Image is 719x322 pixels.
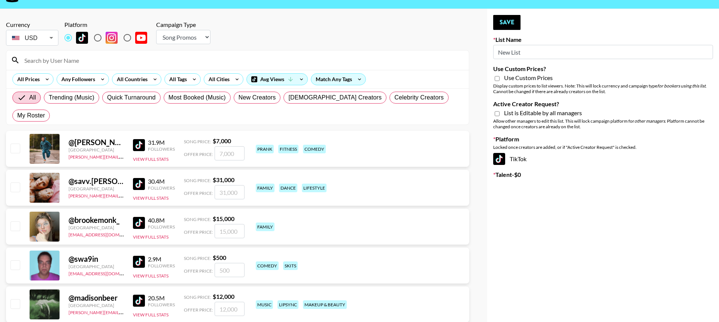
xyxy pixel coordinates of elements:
a: [PERSON_NAME][EMAIL_ADDRESS][DOMAIN_NAME] [69,191,179,199]
button: View Full Stats [133,312,169,318]
span: Song Price: [184,255,211,261]
em: for bookers using this list [657,83,706,89]
div: prank [256,145,274,153]
div: @ madisonbeer [69,293,124,303]
input: 31,000 [215,185,245,199]
strong: $ 500 [213,254,226,261]
div: Followers [148,185,175,191]
div: @ [PERSON_NAME].[PERSON_NAME] [69,138,124,147]
div: Followers [148,146,175,152]
button: View Full Stats [133,195,169,201]
div: Campaign Type [156,21,210,28]
img: TikTok [133,256,145,268]
div: 20.5M [148,294,175,302]
input: Search by User Name [20,54,464,66]
span: Quick Turnaround [107,93,156,102]
div: 40.8M [148,217,175,224]
div: @ swa9in [69,254,124,264]
label: Use Custom Prices? [493,65,713,73]
span: Song Price: [184,178,211,183]
div: dance [279,184,297,192]
span: Offer Price: [184,190,213,196]
strong: $ 15,000 [213,215,234,222]
span: Offer Price: [184,151,213,157]
div: All Prices [13,74,41,85]
span: My Roster [17,111,45,120]
span: Most Booked (Music) [169,93,226,102]
span: Song Price: [184,217,211,222]
a: [EMAIL_ADDRESS][DOMAIN_NAME] [69,230,144,237]
div: [GEOGRAPHIC_DATA] [69,147,124,153]
button: View Full Stats [133,156,169,162]
div: USD [7,31,57,45]
img: Instagram [106,32,118,44]
span: List is Editable by all managers [504,109,582,117]
div: All Cities [204,74,231,85]
div: makeup & beauty [303,300,347,309]
div: music [256,300,273,309]
div: Any Followers [57,74,97,85]
div: 31.9M [148,139,175,146]
div: Platform [64,21,153,28]
button: Save [493,15,521,30]
div: TikTok [493,153,713,165]
input: 15,000 [215,224,245,238]
a: [EMAIL_ADDRESS][DOMAIN_NAME] [69,269,144,276]
span: Song Price: [184,139,211,144]
span: Song Price: [184,294,211,300]
img: TikTok [133,295,145,307]
div: Avg Views [247,74,307,85]
div: lipsync [277,300,298,309]
div: [GEOGRAPHIC_DATA] [69,303,124,308]
div: All Countries [112,74,149,85]
div: Followers [148,224,175,230]
label: Active Creator Request? [493,100,713,108]
div: Display custom prices to list viewers. Note: This will lock currency and campaign type . Cannot b... [493,83,713,94]
label: List Name [493,36,713,43]
input: 7,000 [215,146,245,160]
div: Locked once creators are added, or if "Active Creator Request" is checked. [493,144,713,150]
button: View Full Stats [133,234,169,240]
div: comedy [303,145,326,153]
div: [GEOGRAPHIC_DATA] [69,225,124,230]
strong: $ 12,000 [213,293,234,300]
img: TikTok [133,217,145,229]
em: other managers [634,118,665,124]
div: fitness [278,145,298,153]
span: All [29,93,36,102]
a: [PERSON_NAME][EMAIL_ADDRESS][DOMAIN_NAME] [69,308,179,315]
span: Celebrity Creators [394,93,444,102]
div: @ brookemonk_ [69,215,124,225]
div: 2.9M [148,255,175,263]
div: Currency [6,21,58,28]
span: Offer Price: [184,229,213,235]
div: Followers [148,263,175,269]
span: Offer Price: [184,268,213,274]
span: Use Custom Prices [504,74,553,82]
div: [GEOGRAPHIC_DATA] [69,264,124,269]
span: [DEMOGRAPHIC_DATA] Creators [288,93,382,102]
div: Followers [148,302,175,307]
div: family [256,184,274,192]
span: Trending (Music) [49,93,94,102]
img: TikTok [76,32,88,44]
span: New Creators [239,93,276,102]
strong: $ 31,000 [213,176,234,183]
div: comedy [256,261,279,270]
label: Talent - $ 0 [493,171,713,178]
img: YouTube [135,32,147,44]
div: 30.4M [148,178,175,185]
strong: $ 7,000 [213,137,231,144]
input: 12,000 [215,302,245,316]
div: Allow other managers to edit this list. This will lock campaign platform for . Platform cannot be... [493,118,713,129]
span: Offer Price: [184,307,213,313]
div: skits [283,261,298,270]
a: [PERSON_NAME][EMAIL_ADDRESS][DOMAIN_NAME] [69,153,179,160]
div: family [256,223,274,231]
div: @ savv.[PERSON_NAME] [69,177,124,186]
button: View Full Stats [133,273,169,279]
input: 500 [215,263,245,277]
div: Match Any Tags [311,74,365,85]
img: TikTok [133,139,145,151]
img: TikTok [493,153,505,165]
